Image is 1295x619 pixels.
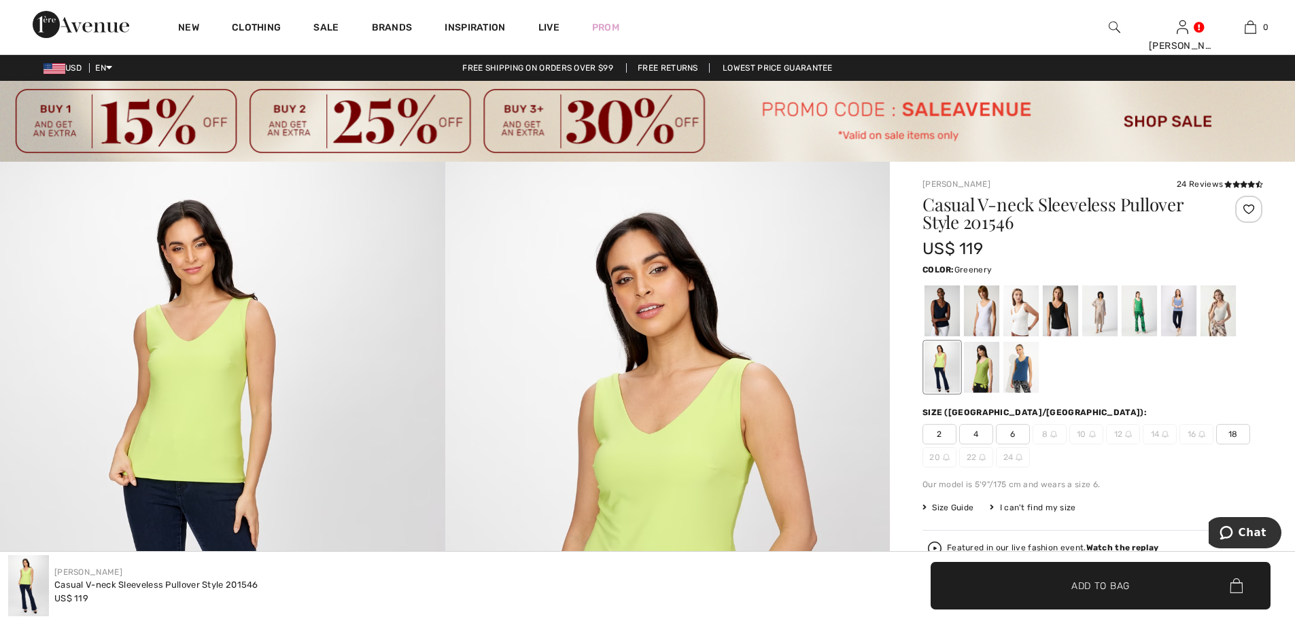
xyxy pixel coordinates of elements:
[922,265,954,275] span: Color:
[922,196,1206,231] h1: Casual V-neck Sleeveless Pullover Style 201546
[990,501,1075,514] div: I can't find my size
[922,501,973,514] span: Size Guide
[996,424,1030,444] span: 6
[8,555,49,616] img: Casual V-Neck Sleeveless Pullover Style 201546
[1086,543,1159,552] strong: Watch the replay
[931,562,1271,609] button: Add to Bag
[33,11,129,38] img: 1ère Avenue
[1216,424,1250,444] span: 18
[372,22,413,36] a: Brands
[1016,454,1022,461] img: ring-m.svg
[922,478,1262,491] div: Our model is 5'9"/175 cm and wears a size 6.
[1177,20,1188,33] a: Sign In
[1263,21,1268,33] span: 0
[959,447,993,467] span: 22
[922,424,956,444] span: 2
[1149,39,1215,53] div: [PERSON_NAME]
[1209,517,1281,551] iframe: Opens a widget where you can chat to one of our agents
[1106,424,1140,444] span: 12
[1109,19,1120,35] img: search the website
[592,20,619,35] a: Prom
[1069,424,1103,444] span: 10
[1050,431,1057,438] img: ring-m.svg
[922,239,983,258] span: US$ 119
[1201,285,1236,336] div: Moonstone
[1161,285,1196,336] div: Serenity blue
[1082,285,1118,336] div: Dune
[54,593,88,603] span: US$ 119
[979,454,986,461] img: ring-m.svg
[943,454,950,461] img: ring-m.svg
[54,578,258,592] div: Casual V-neck Sleeveless Pullover Style 201546
[964,285,999,336] div: White
[232,22,281,36] a: Clothing
[1143,424,1177,444] span: 14
[947,544,1158,552] div: Featured in our live fashion event.
[54,567,122,577] a: [PERSON_NAME]
[44,63,87,73] span: USD
[1177,178,1262,190] div: 24 Reviews
[95,63,112,73] span: EN
[1003,285,1039,336] div: Vanilla 30
[1245,19,1256,35] img: My Bag
[44,63,65,74] img: US Dollar
[1179,424,1213,444] span: 16
[925,342,960,393] div: Key lime
[313,22,339,36] a: Sale
[996,447,1030,467] span: 24
[922,406,1150,419] div: Size ([GEOGRAPHIC_DATA]/[GEOGRAPHIC_DATA]):
[1033,424,1067,444] span: 8
[178,22,199,36] a: New
[451,63,624,73] a: Free shipping on orders over $99
[928,542,942,555] img: Watch the replay
[954,265,992,275] span: Greenery
[1089,431,1096,438] img: ring-m.svg
[925,285,960,336] div: Midnight Blue 40
[1230,578,1243,593] img: Bag.svg
[1217,19,1283,35] a: 0
[1003,342,1039,393] div: Nightfall
[712,63,844,73] a: Lowest Price Guarantee
[1162,431,1169,438] img: ring-m.svg
[626,63,710,73] a: Free Returns
[1125,431,1132,438] img: ring-m.svg
[964,342,999,393] div: Greenery
[1122,285,1157,336] div: Island green
[1043,285,1078,336] div: Black
[1198,431,1205,438] img: ring-m.svg
[959,424,993,444] span: 4
[1071,578,1130,593] span: Add to Bag
[538,20,559,35] a: Live
[445,22,505,36] span: Inspiration
[922,447,956,467] span: 20
[922,179,990,189] a: [PERSON_NAME]
[1177,19,1188,35] img: My Info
